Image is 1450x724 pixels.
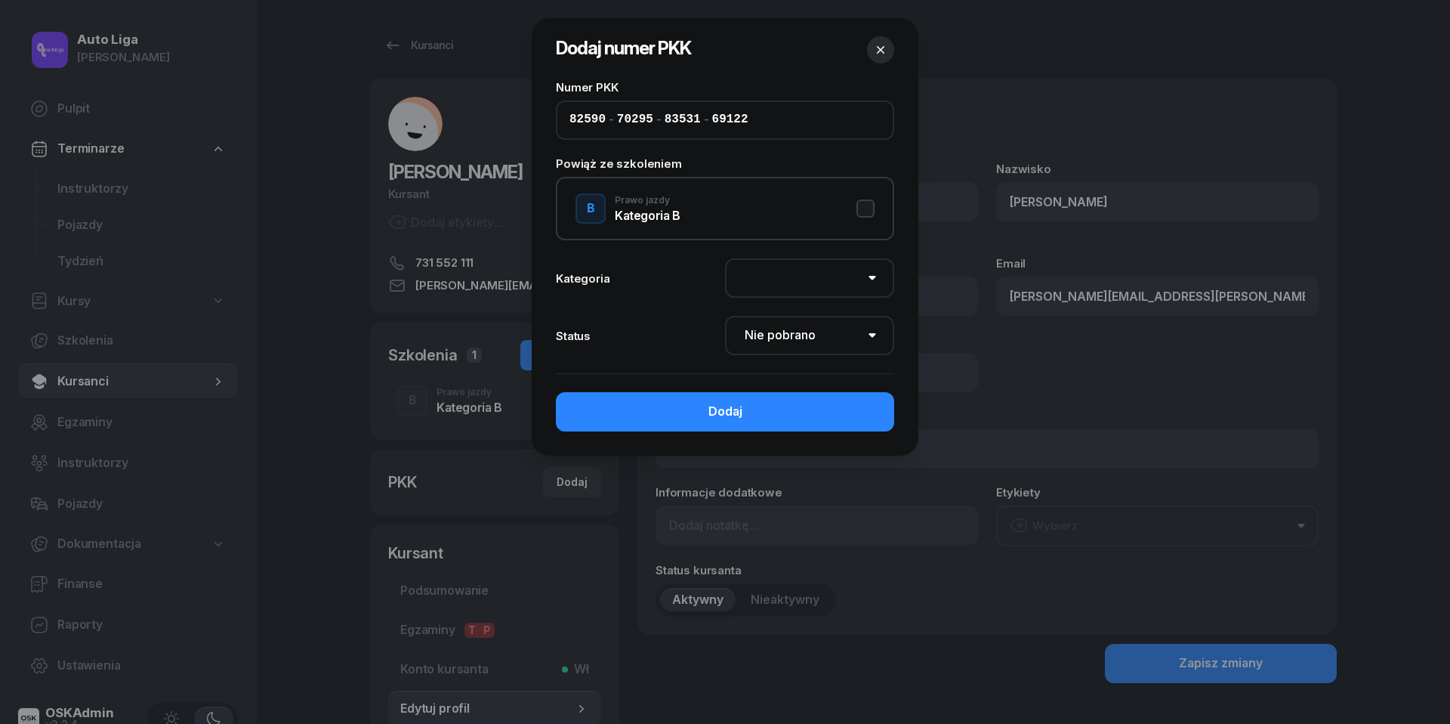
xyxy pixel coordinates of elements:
[575,193,875,224] button: BPrawo jazdyKategoria B
[581,196,601,221] div: B
[615,209,680,221] div: Kategoria B
[575,193,606,224] button: B
[615,196,680,205] div: Prawo jazdy
[656,110,662,130] span: -
[617,110,653,130] input: 00000
[704,110,709,130] span: -
[556,36,691,63] h2: Dodaj numer PKK
[708,402,742,422] div: Dodaj
[712,110,748,130] input: 00000
[569,110,606,130] input: 00000
[556,392,894,432] button: Dodaj
[609,110,614,130] span: -
[665,110,701,130] input: 00000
